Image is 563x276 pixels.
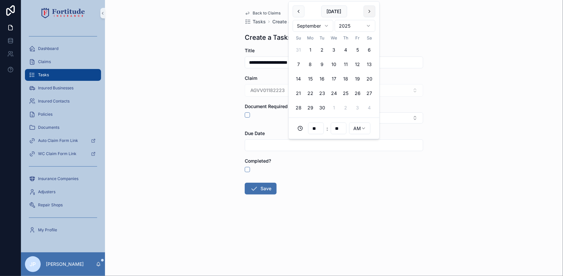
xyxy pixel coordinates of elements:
th: Saturday [364,34,375,41]
button: Tuesday, September 2nd, 2025 [316,44,328,56]
th: Friday [352,34,364,41]
button: Friday, September 5th, 2025 [352,44,364,56]
div: scrollable content [21,26,105,244]
button: Monday, September 1st, 2025 [304,44,316,56]
h1: Create a Tasks [245,33,291,42]
span: Tasks [253,18,266,25]
button: Thursday, October 2nd, 2025 [340,102,352,114]
button: Saturday, September 27th, 2025 [364,87,375,99]
span: WC Claim Form Link [38,151,76,156]
span: Documents [38,125,59,130]
span: Repair Shops [38,202,63,208]
th: Sunday [293,34,304,41]
button: Tuesday, September 9th, 2025 [316,58,328,70]
span: Title [245,48,255,53]
img: App logo [41,8,85,18]
button: Monday, September 22nd, 2025 [304,87,316,99]
button: Wednesday, September 17th, 2025 [328,73,340,85]
span: Adjusters [38,189,55,195]
button: Saturday, September 6th, 2025 [364,44,375,56]
a: Tasks [25,69,101,81]
button: Sunday, September 21st, 2025 [293,87,304,99]
button: Friday, September 19th, 2025 [352,73,364,85]
a: Create a Tasks [272,18,305,25]
span: Completed? [245,158,271,164]
span: Auto Claim Form Link [38,138,78,143]
th: Tuesday [316,34,328,41]
button: Monday, September 8th, 2025 [304,58,316,70]
a: Back to Claims [245,11,281,16]
span: Insurance Companies [38,176,78,181]
a: Adjusters [25,186,101,198]
a: Insured Businesses [25,82,101,94]
a: Claims [25,56,101,68]
span: Claim [245,75,257,81]
button: Tuesday, September 16th, 2025 [316,73,328,85]
button: Sunday, September 7th, 2025 [293,58,304,70]
a: My Profile [25,224,101,236]
a: Dashboard [25,43,101,55]
a: Documents [25,122,101,133]
a: Tasks [245,18,266,25]
a: WC Claim Form Link [25,148,101,160]
th: Monday [304,34,316,41]
button: [DATE] [321,6,347,17]
button: Wednesday, October 1st, 2025 [328,102,340,114]
button: Wednesday, September 24th, 2025 [328,87,340,99]
button: Saturday, September 13th, 2025 [364,58,375,70]
span: Claims [38,59,51,64]
a: Insurance Companies [25,173,101,185]
button: Save [245,183,277,195]
table: September 2025 [293,34,375,114]
span: Policies [38,112,52,117]
span: Back to Claims [253,11,281,16]
button: Friday, September 26th, 2025 [352,87,364,99]
a: Insured Contacts [25,95,101,107]
button: Monday, September 29th, 2025 [304,102,316,114]
div: : [293,122,375,135]
span: Dashboard [38,46,58,51]
button: Thursday, September 18th, 2025 [340,73,352,85]
button: Sunday, August 31st, 2025 [293,44,304,56]
button: Wednesday, September 10th, 2025 [328,58,340,70]
button: Sunday, September 28th, 2025 [293,102,304,114]
button: Sunday, September 14th, 2025 [293,73,304,85]
span: My Profile [38,227,57,233]
button: Tuesday, September 30th, 2025 [316,102,328,114]
span: Insured Businesses [38,85,73,91]
a: Repair Shops [25,199,101,211]
th: Wednesday [328,34,340,41]
button: Saturday, October 4th, 2025 [364,102,375,114]
span: JP [30,260,36,268]
button: Thursday, September 11th, 2025 [340,58,352,70]
button: Friday, October 3rd, 2025 [352,102,364,114]
button: Thursday, September 25th, 2025 [340,87,352,99]
button: Saturday, September 20th, 2025 [364,73,375,85]
button: Monday, September 15th, 2025 [304,73,316,85]
button: Friday, September 12th, 2025 [352,58,364,70]
th: Thursday [340,34,352,41]
button: Wednesday, September 3rd, 2025 [328,44,340,56]
a: Auto Claim Form Link [25,135,101,147]
span: Insured Contacts [38,99,70,104]
a: Policies [25,108,101,120]
span: Tasks [38,72,49,78]
span: Due Date [245,130,265,136]
button: Thursday, September 4th, 2025 [340,44,352,56]
p: [PERSON_NAME] [46,261,84,267]
span: Document Required [245,103,288,109]
button: Tuesday, September 23rd, 2025 [316,87,328,99]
